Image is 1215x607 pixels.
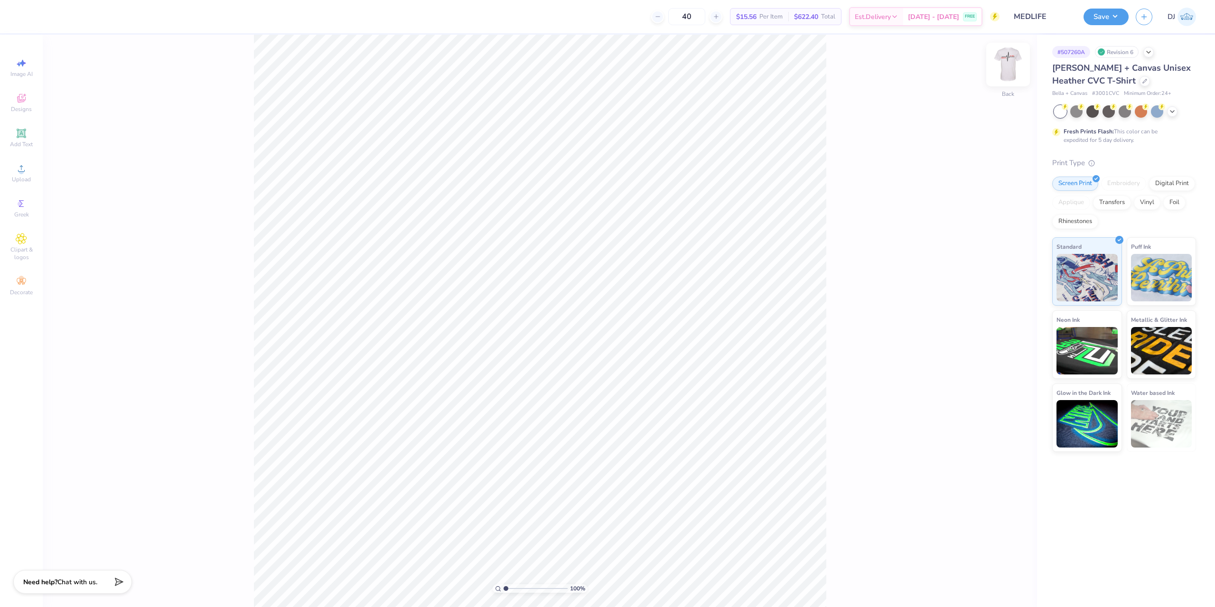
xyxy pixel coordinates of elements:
span: Bella + Canvas [1052,90,1087,98]
span: Neon Ink [1056,315,1080,325]
img: Neon Ink [1056,327,1118,374]
span: [PERSON_NAME] + Canvas Unisex Heather CVC T-Shirt [1052,62,1191,86]
img: Danyl Jon Ferrer [1178,8,1196,26]
span: Metallic & Glitter Ink [1131,315,1187,325]
span: Per Item [759,12,783,22]
span: Image AI [10,70,33,78]
div: Digital Print [1149,177,1195,191]
span: Total [821,12,835,22]
button: Save [1084,9,1129,25]
div: Revision 6 [1095,46,1139,58]
span: [DATE] - [DATE] [908,12,959,22]
img: Metallic & Glitter Ink [1131,327,1192,374]
div: Vinyl [1134,196,1160,210]
div: Rhinestones [1052,215,1098,229]
span: # 3001CVC [1092,90,1119,98]
span: FREE [965,13,975,20]
span: $622.40 [794,12,818,22]
span: Water based Ink [1131,388,1175,398]
div: This color can be expedited for 5 day delivery. [1064,127,1180,144]
span: Upload [12,176,31,183]
strong: Fresh Prints Flash: [1064,128,1114,135]
input: – – [668,8,705,25]
span: DJ [1168,11,1175,22]
span: Chat with us. [57,578,97,587]
img: Water based Ink [1131,400,1192,448]
span: Clipart & logos [5,246,38,261]
span: Minimum Order: 24 + [1124,90,1171,98]
span: Est. Delivery [855,12,891,22]
input: Untitled Design [1007,7,1076,26]
strong: Need help? [23,578,57,587]
span: 100 % [570,584,585,593]
a: DJ [1168,8,1196,26]
span: Add Text [10,140,33,148]
div: # 507260A [1052,46,1090,58]
div: Foil [1163,196,1186,210]
img: Glow in the Dark Ink [1056,400,1118,448]
span: Greek [14,211,29,218]
img: Standard [1056,254,1118,301]
img: Puff Ink [1131,254,1192,301]
span: Standard [1056,242,1082,252]
span: $15.56 [736,12,757,22]
div: Screen Print [1052,177,1098,191]
div: Print Type [1052,158,1196,168]
img: Back [989,46,1027,84]
span: Puff Ink [1131,242,1151,252]
span: Glow in the Dark Ink [1056,388,1111,398]
div: Embroidery [1101,177,1146,191]
div: Applique [1052,196,1090,210]
span: Decorate [10,289,33,296]
div: Transfers [1093,196,1131,210]
div: Back [1002,90,1014,98]
span: Designs [11,105,32,113]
